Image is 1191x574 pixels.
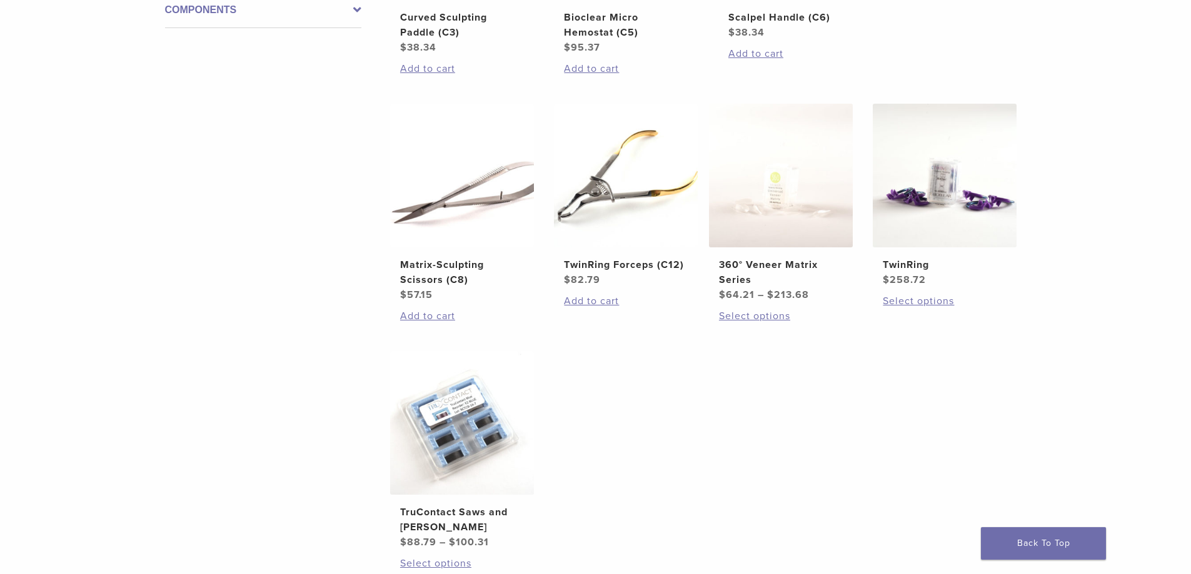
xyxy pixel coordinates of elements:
[390,351,534,495] img: TruContact Saws and Sanders
[400,41,436,54] bdi: 38.34
[719,289,726,301] span: $
[554,104,698,247] img: TwinRing Forceps (C12)
[400,309,524,324] a: Add to cart: “Matrix-Sculpting Scissors (C8)”
[400,289,433,301] bdi: 57.15
[883,294,1007,309] a: Select options for “TwinRing”
[400,505,524,535] h2: TruContact Saws and [PERSON_NAME]
[719,257,843,287] h2: 360° Veneer Matrix Series
[564,294,688,309] a: Add to cart: “TwinRing Forceps (C12)”
[400,257,524,287] h2: Matrix-Sculpting Scissors (C8)
[400,10,524,40] h2: Curved Sculpting Paddle (C3)
[564,10,688,40] h2: Bioclear Micro Hemostat (C5)
[883,274,926,286] bdi: 258.72
[883,257,1007,272] h2: TwinRing
[389,351,535,550] a: TruContact Saws and SandersTruContact Saws and [PERSON_NAME]
[390,104,534,247] img: Matrix-Sculpting Scissors (C8)
[400,61,524,76] a: Add to cart: “Curved Sculpting Paddle (C3)”
[708,104,854,302] a: 360° Veneer Matrix Series360° Veneer Matrix Series
[564,41,571,54] span: $
[564,41,600,54] bdi: 95.37
[389,104,535,302] a: Matrix-Sculpting Scissors (C8)Matrix-Sculpting Scissors (C8) $57.15
[165,2,361,17] label: Components
[728,46,852,61] a: Add to cart: “Scalpel Handle (C6)”
[564,274,571,286] span: $
[449,536,489,548] bdi: 100.31
[728,26,765,39] bdi: 38.34
[553,104,699,287] a: TwinRing Forceps (C12)TwinRing Forceps (C12) $82.79
[728,26,735,39] span: $
[400,536,436,548] bdi: 88.79
[719,309,843,324] a: Select options for “360° Veneer Matrix Series”
[564,257,688,272] h2: TwinRing Forceps (C12)
[440,536,446,548] span: –
[400,289,407,301] span: $
[400,556,524,571] a: Select options for “TruContact Saws and Sanders”
[709,104,853,247] img: 360° Veneer Matrix Series
[400,536,407,548] span: $
[719,289,755,301] bdi: 64.21
[767,289,809,301] bdi: 213.68
[564,274,600,286] bdi: 82.79
[883,274,890,286] span: $
[449,536,456,548] span: $
[981,527,1106,560] a: Back To Top
[872,104,1018,287] a: TwinRingTwinRing $258.72
[728,10,852,25] h2: Scalpel Handle (C6)
[758,289,764,301] span: –
[400,41,407,54] span: $
[767,289,774,301] span: $
[564,61,688,76] a: Add to cart: “Bioclear Micro Hemostat (C5)”
[873,104,1017,247] img: TwinRing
